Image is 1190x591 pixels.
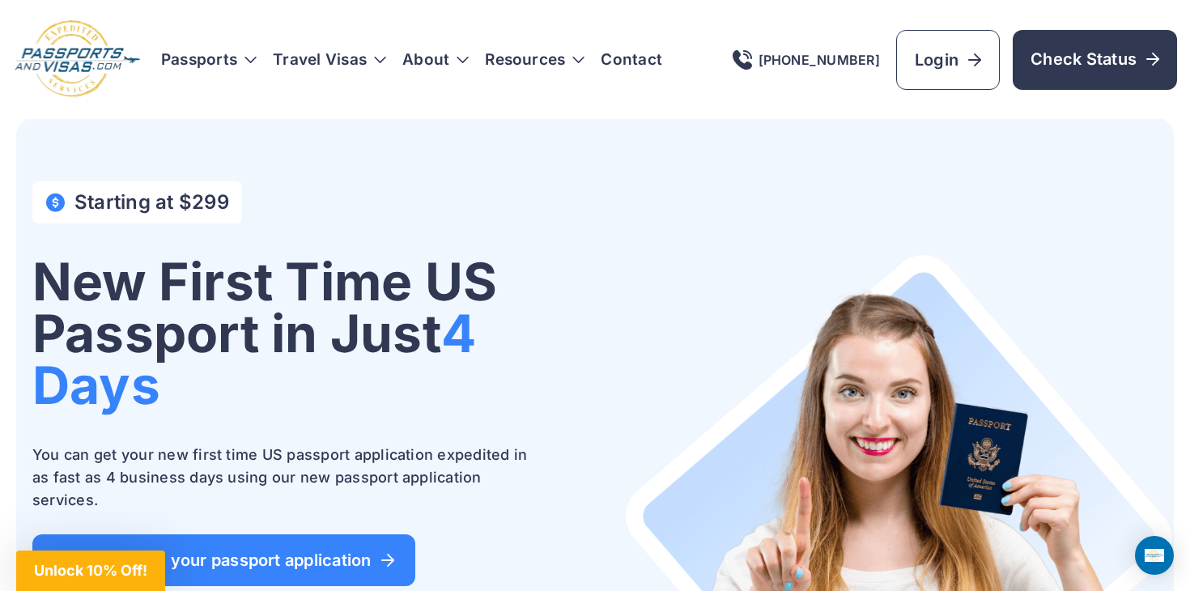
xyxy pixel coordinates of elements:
span: Login [915,49,981,71]
div: Open Intercom Messenger [1135,536,1174,575]
a: About [402,52,449,68]
h1: New First Time US Passport in Just [32,256,582,411]
h4: Starting at $299 [74,191,229,214]
a: Check Status [1013,30,1177,90]
img: Logo [13,19,142,100]
span: Get started on your passport application [53,552,394,568]
a: Get started on your passport application [32,534,415,586]
p: You can get your new first time US passport application expedited in as fast as 4 business days u... [32,444,534,512]
div: Unlock 10% Off! [16,551,165,591]
span: Check Status [1031,48,1159,70]
span: 4 Days [32,302,476,416]
a: Contact [601,52,662,68]
span: Unlock 10% Off! [34,562,147,579]
a: Login [896,30,1000,90]
a: [PHONE_NUMBER] [733,50,880,70]
h3: Passports [161,52,257,68]
h3: Resources [485,52,584,68]
h3: Travel Visas [273,52,386,68]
